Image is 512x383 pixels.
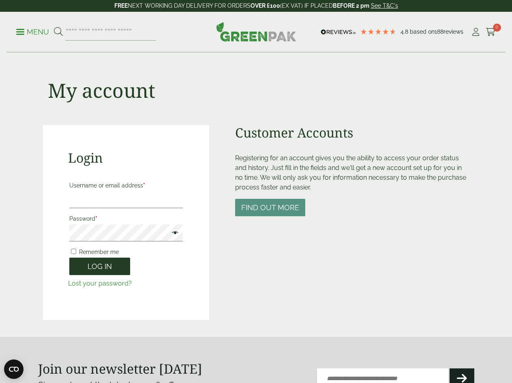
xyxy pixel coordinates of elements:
[443,28,463,35] span: reviews
[401,28,410,35] span: 4.8
[251,2,280,9] strong: OVER £100
[235,125,469,140] h2: Customer Accounts
[321,29,356,35] img: REVIEWS.io
[471,28,481,36] i: My Account
[71,249,76,254] input: Remember me
[114,2,128,9] strong: FREE
[69,213,183,224] label: Password
[216,22,296,41] img: GreenPak Supplies
[493,24,501,32] span: 0
[235,199,305,216] button: Find out more
[16,27,49,37] p: Menu
[435,28,443,35] span: 188
[79,249,119,255] span: Remember me
[68,280,132,287] a: Lost your password?
[69,180,183,191] label: Username or email address
[333,2,369,9] strong: BEFORE 2 pm
[410,28,435,35] span: Based on
[68,150,184,166] h2: Login
[16,27,49,35] a: Menu
[38,360,202,377] strong: Join our newsletter [DATE]
[486,26,496,38] a: 0
[69,258,130,275] button: Log in
[235,153,469,192] p: Registering for an account gives you the ability to access your order status and history. Just fi...
[360,28,396,35] div: 4.79 Stars
[486,28,496,36] i: Cart
[4,359,24,379] button: Open CMP widget
[235,204,305,212] a: Find out more
[371,2,398,9] a: See T&C's
[48,79,155,102] h1: My account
